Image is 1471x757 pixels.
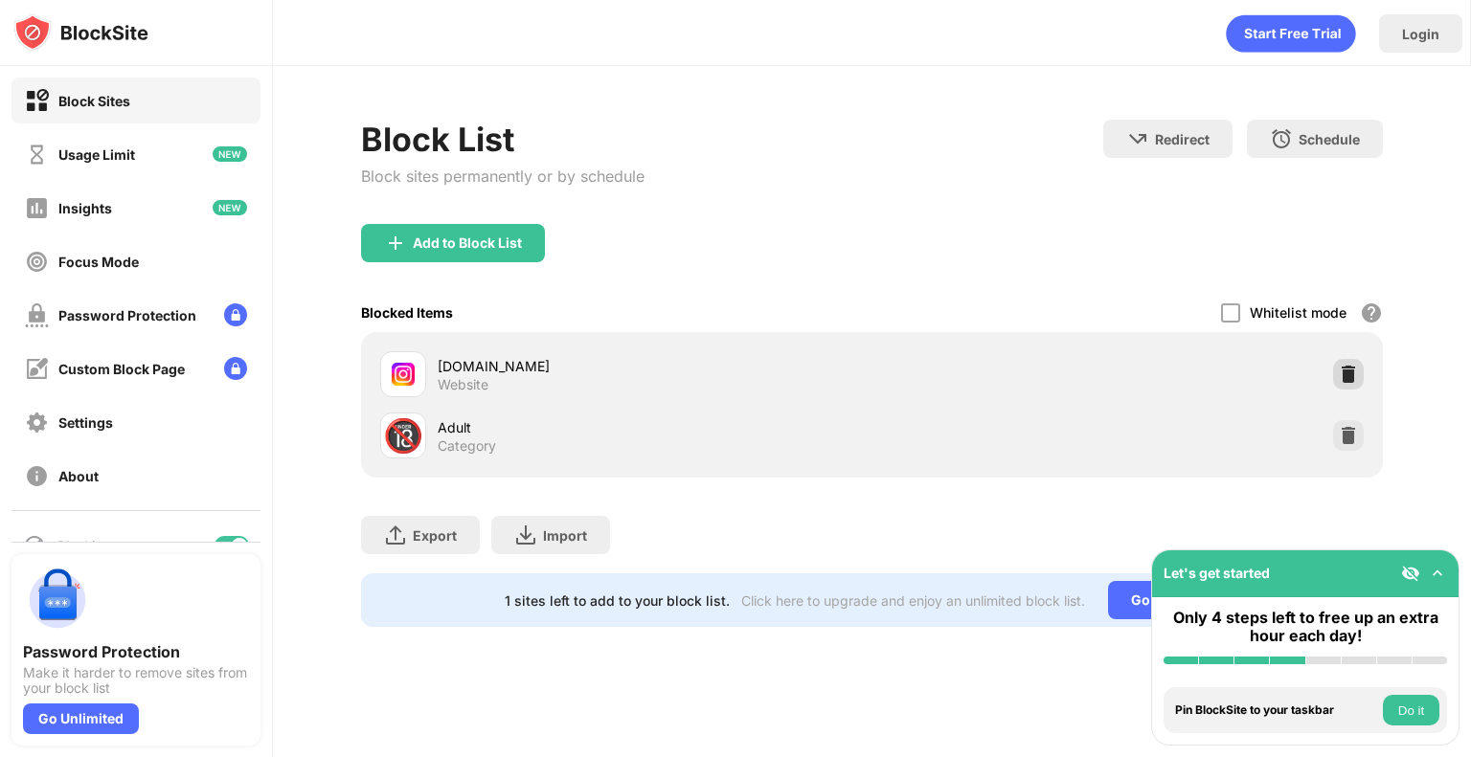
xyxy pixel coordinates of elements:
img: logo-blocksite.svg [13,13,148,52]
div: Import [543,527,587,544]
div: Add to Block List [413,235,522,251]
div: Pin BlockSite to your taskbar [1175,703,1378,717]
div: Schedule [1299,131,1360,147]
div: Make it harder to remove sites from your block list [23,665,249,696]
div: [DOMAIN_NAME] [438,356,871,376]
div: animation [1226,14,1356,53]
div: Let's get started [1164,565,1270,581]
img: eye-not-visible.svg [1401,564,1420,583]
div: Website [438,376,488,393]
div: Whitelist mode [1250,304,1347,321]
img: settings-off.svg [25,411,49,434]
div: Password Protection [23,642,249,661]
div: Block Sites [58,93,130,109]
div: 🔞 [383,416,423,456]
div: Block List [361,120,645,159]
div: Block sites permanently or by schedule [361,167,645,186]
div: Go Unlimited [23,703,139,734]
img: about-off.svg [25,464,49,488]
img: time-usage-off.svg [25,143,49,167]
div: Usage Limit [58,146,135,163]
div: Click here to upgrade and enjoy an unlimited block list. [741,592,1085,609]
div: Go Unlimited [1108,581,1239,619]
div: Blocking [57,538,111,554]
div: Login [1402,26,1439,42]
img: push-password-protection.svg [23,566,92,635]
img: new-icon.svg [213,200,247,215]
div: Only 4 steps left to free up an extra hour each day! [1164,609,1447,645]
img: lock-menu.svg [224,357,247,380]
div: Settings [58,414,113,431]
img: blocking-icon.svg [23,534,46,557]
div: Password Protection [58,307,196,323]
div: About [58,468,99,484]
div: 1 sites left to add to your block list. [505,592,730,609]
div: Export [413,527,457,544]
img: new-icon.svg [213,146,247,162]
div: Blocked Items [361,304,453,321]
img: favicons [392,363,415,386]
div: Redirect [1155,131,1210,147]
img: omni-setup-toggle.svg [1428,564,1447,583]
img: customize-block-page-off.svg [25,357,49,381]
div: Adult [438,417,871,437]
img: block-on.svg [25,89,49,113]
img: lock-menu.svg [224,303,247,326]
div: Focus Mode [58,254,139,270]
div: Custom Block Page [58,361,185,377]
img: focus-off.svg [25,250,49,274]
img: insights-off.svg [25,196,49,220]
div: Category [438,437,496,455]
div: Insights [58,200,112,216]
button: Do it [1383,695,1439,725]
img: password-protection-off.svg [25,303,49,327]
